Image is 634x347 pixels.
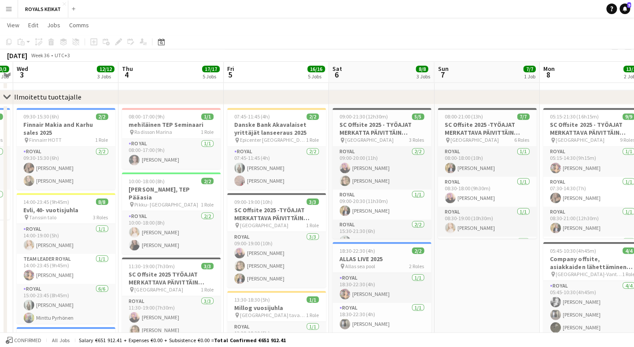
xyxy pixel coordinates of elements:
[436,70,448,80] span: 7
[306,296,319,303] span: 1/1
[331,70,342,80] span: 6
[135,201,198,207] span: Pikku- [GEOGRAPHIC_DATA]
[227,193,326,287] app-job-card: 09:00-19:00 (10h)3/3SC Offsite 2025 -TYÖAJAT MERKATTAVA PÄIVITTÄIN TOTEUMAN MUKAAN [GEOGRAPHIC_DA...
[47,21,60,29] span: Jobs
[14,92,81,101] div: Ilmoitettu tuottajalle
[122,185,221,201] h3: [PERSON_NAME], TEP Pääasia
[201,129,214,135] span: 1 Role
[17,108,115,189] div: 09:30-15:30 (6h)2/2Finnair Makia and Karhu sales 2025 Finnairr HOTT1 RoleRoyal2/209:30-15:30 (6h)...
[332,65,342,73] span: Sat
[135,129,172,135] span: Radisson Marina
[332,303,431,332] app-card-role: Royal1/118:30-22:30 (4h)[PERSON_NAME]
[226,70,234,80] span: 5
[227,206,326,221] h3: SC Offsite 2025 -TYÖAJAT MERKATTAVA PÄIVITTÄIN TOTEUMAN MUKAAN
[79,336,285,343] div: Salary €651 912.41 + Expenses €0.00 + Subsistence €0.00 =
[69,21,89,29] span: Comms
[29,214,57,220] span: Tanssin talo
[227,108,326,189] div: 07:45-11:45 (4h)2/2Danske Bank Akavalaiset yrittäjät lanseeraus 2025 Epicenter [GEOGRAPHIC_DATA]1...
[307,66,325,72] span: 16/16
[201,177,214,184] span: 2/2
[416,73,430,80] div: 3 Jobs
[14,337,41,343] span: Confirmed
[409,137,424,143] span: 3 Roles
[201,201,214,207] span: 1 Role
[332,255,431,262] h3: ALLAS LIVE 2025
[627,2,630,8] span: 9
[556,137,604,143] span: [GEOGRAPHIC_DATA]
[55,52,70,59] div: UTC+3
[25,19,42,31] a: Edit
[97,66,114,72] span: 12/12
[339,113,388,120] span: 09:00-21:30 (12h30m)
[97,73,114,80] div: 3 Jobs
[438,207,536,236] app-card-role: Royal1/108:30-19:00 (10h30m)[PERSON_NAME]
[17,224,115,254] app-card-role: Royal1/114:00-19:00 (5h)[PERSON_NAME]
[44,19,64,31] a: Jobs
[227,121,326,137] h3: Danske Bank Akavalaiset yrittäjät lanseeraus 2025
[556,270,622,277] span: [GEOGRAPHIC_DATA]-Vantaa
[409,262,424,269] span: 2 Roles
[17,121,115,137] h3: Finnair Makia and Karhu sales 2025
[332,108,431,238] app-job-card: 09:00-21:30 (12h30m)5/5SC Offsite 2025 - TYÖAJAT MERKATTA PÄIVITTÄIN TOTEUMAN MUKAAN [GEOGRAPHIC_...
[96,113,108,120] span: 2/2
[542,70,554,80] span: 8
[619,4,630,14] a: 9
[332,242,431,332] app-job-card: 18:30-22:30 (4h)2/2ALLAS LIVE 2025 Allas sea pool2 RolesRoyal1/118:30-22:30 (4h)[PERSON_NAME]Roya...
[122,108,221,169] div: 08:00-17:00 (9h)1/1mehiläinen TEP Seminaari Radisson Marina1 RoleRoyal1/108:00-17:00 (9h)[PERSON_...
[17,206,115,214] h3: Evli, 40- vuotisjuhla
[543,65,554,73] span: Mon
[17,65,28,73] span: Wed
[550,247,596,254] span: 05:45-10:30 (4h45m)
[332,121,431,137] h3: SC Offsite 2025 - TYÖAJAT MERKATTA PÄIVITTÄIN TOTEUMAN MUKAAN
[122,172,221,254] app-job-card: 10:00-18:00 (8h)2/2[PERSON_NAME], TEP Pääasia Pikku- [GEOGRAPHIC_DATA]1 RoleRoyal2/210:00-18:00 (...
[15,70,28,80] span: 3
[445,113,483,120] span: 08:00-21:00 (13h)
[412,247,424,254] span: 2/2
[202,66,220,72] span: 17/17
[214,336,285,343] span: Total Confirmed €651 912.41
[96,198,108,205] span: 8/8
[345,262,375,269] span: Allas sea pool
[550,113,598,120] span: 05:15-21:30 (16h15m)
[28,21,38,29] span: Edit
[50,336,71,343] span: All jobs
[7,21,19,29] span: View
[416,66,428,72] span: 8/8
[129,262,175,269] span: 11:30-19:00 (7h30m)
[234,198,273,205] span: 09:00-19:00 (10h)
[129,177,165,184] span: 10:00-18:00 (8h)
[129,113,165,120] span: 08:00-17:00 (9h)
[438,177,536,207] app-card-role: Royal1/108:30-18:00 (9h30m)[PERSON_NAME]
[438,65,448,73] span: Sun
[18,0,68,18] button: ROYALS KEIKAT
[345,137,394,143] span: [GEOGRAPHIC_DATA]
[17,147,115,189] app-card-role: Royal2/209:30-15:30 (6h)[PERSON_NAME][PERSON_NAME]
[308,73,324,80] div: 5 Jobs
[122,139,221,169] app-card-role: Royal1/108:00-17:00 (9h)[PERSON_NAME]
[227,147,326,189] app-card-role: Royal2/207:45-11:45 (4h)[PERSON_NAME][PERSON_NAME]
[227,65,234,73] span: Fri
[24,198,70,205] span: 14:00-23:45 (9h45m)
[203,73,219,80] div: 5 Jobs
[234,113,270,120] span: 07:45-11:45 (4h)
[121,70,133,80] span: 4
[339,247,375,254] span: 18:30-22:30 (4h)
[17,193,115,323] app-job-card: 14:00-23:45 (9h45m)8/8Evli, 40- vuotisjuhla Tanssin talo3 RolesRoyal1/114:00-19:00 (5h)[PERSON_NA...
[201,113,214,120] span: 1/1
[332,147,431,189] app-card-role: Royal2/209:00-20:00 (11h)[PERSON_NAME][PERSON_NAME]
[201,286,214,292] span: 1 Role
[306,198,319,205] span: 3/3
[240,137,306,143] span: Epicenter [GEOGRAPHIC_DATA]
[306,113,319,120] span: 2/2
[122,270,221,286] h3: SC Offsite 2025 TYÖAJAT MERKATTAVA PÄIVITTÄIN TOTEUMAN MUKAAN
[234,296,270,303] span: 13:30-18:30 (5h)
[523,73,535,80] div: 1 Job
[306,311,319,318] span: 1 Role
[96,137,108,143] span: 1 Role
[306,221,319,228] span: 1 Role
[7,51,27,60] div: [DATE]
